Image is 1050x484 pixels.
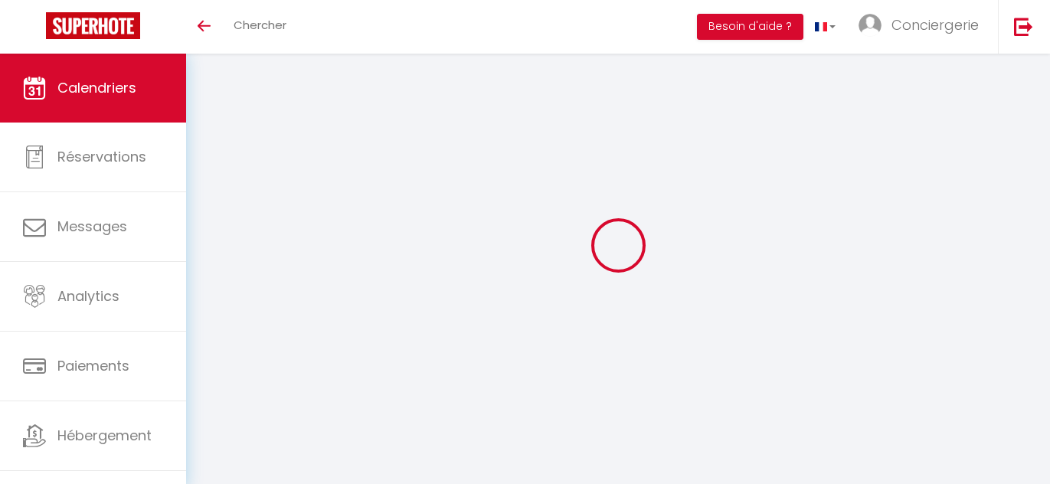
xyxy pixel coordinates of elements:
[859,14,882,37] img: ...
[234,17,286,33] span: Chercher
[57,78,136,97] span: Calendriers
[57,426,152,445] span: Hébergement
[46,12,140,39] img: Super Booking
[891,15,979,34] span: Conciergerie
[1014,17,1033,36] img: logout
[57,286,119,306] span: Analytics
[57,217,127,236] span: Messages
[57,147,146,166] span: Réservations
[57,356,129,375] span: Paiements
[697,14,803,40] button: Besoin d'aide ?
